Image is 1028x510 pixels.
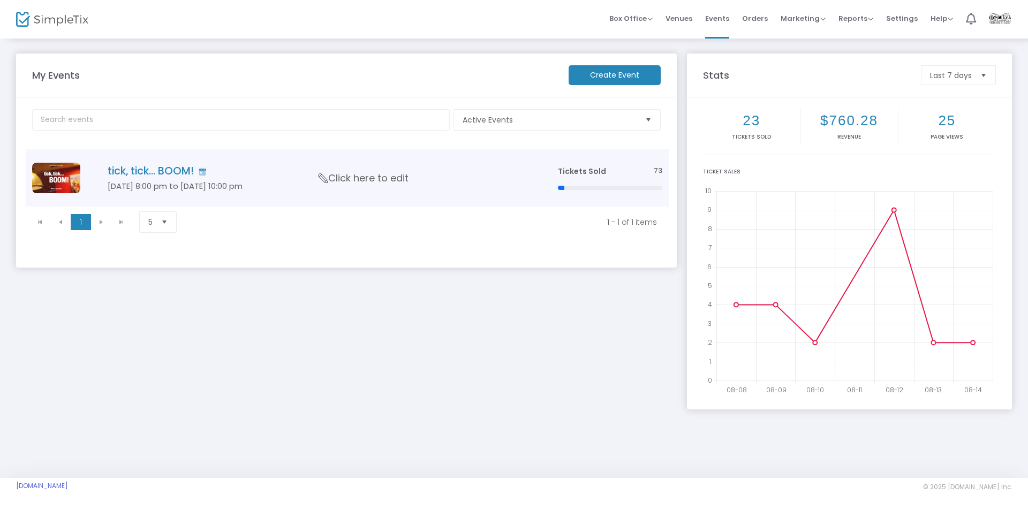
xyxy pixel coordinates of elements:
[463,115,637,125] span: Active Events
[698,68,916,82] m-panel-title: Stats
[16,482,68,490] a: [DOMAIN_NAME]
[108,181,526,191] h5: [DATE] 8:00 pm to [DATE] 10:00 pm
[319,171,409,185] span: Click here to edit
[708,318,712,328] text: 3
[838,13,873,24] span: Reports
[781,13,826,24] span: Marketing
[708,281,712,290] text: 5
[709,356,711,366] text: 1
[847,385,862,394] text: 08-11
[707,262,712,271] text: 6
[609,13,653,24] span: Box Office
[705,186,712,195] text: 10
[569,65,661,85] m-button: Create Event
[708,224,712,233] text: 8
[886,5,918,32] span: Settings
[925,385,942,394] text: 08-13
[666,5,692,32] span: Venues
[742,5,768,32] span: Orders
[703,168,996,176] div: Ticket Sales
[558,166,606,177] span: Tickets Sold
[803,112,895,129] h2: $760.28
[901,112,994,129] h2: 25
[930,70,972,81] span: Last 7 days
[26,149,669,207] div: Data table
[641,110,656,130] button: Select
[708,300,712,309] text: 4
[976,66,991,85] button: Select
[27,68,563,82] m-panel-title: My Events
[964,385,982,394] text: 08-14
[32,163,80,193] img: 6388967391166342072b.jpeg
[708,376,712,385] text: 0
[157,212,172,232] button: Select
[931,13,953,24] span: Help
[806,385,824,394] text: 08-10
[708,243,712,252] text: 7
[654,166,662,176] span: 73
[196,217,657,227] kendo-pager-info: 1 - 1 of 1 items
[923,483,1012,491] span: © 2025 [DOMAIN_NAME] Inc.
[708,338,712,347] text: 2
[71,214,91,230] span: Page 1
[766,385,787,394] text: 08-09
[901,133,994,141] p: Page Views
[148,217,153,227] span: 5
[32,109,450,131] input: Search events
[108,165,526,177] h4: tick, tick... BOOM!
[886,385,903,394] text: 08-12
[705,133,798,141] p: Tickets sold
[707,205,712,214] text: 9
[803,133,895,141] p: Revenue
[727,385,747,394] text: 08-08
[705,5,729,32] span: Events
[705,112,798,129] h2: 23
